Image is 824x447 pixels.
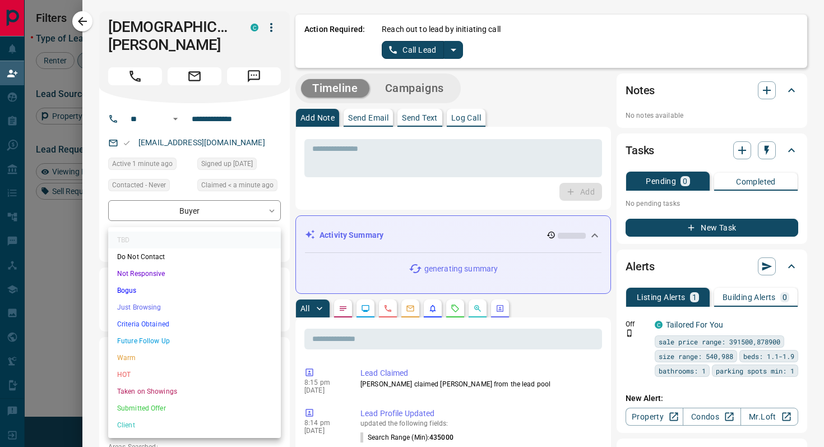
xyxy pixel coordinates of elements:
li: Do Not Contact [108,248,281,265]
li: Criteria Obtained [108,316,281,333]
li: Warm [108,349,281,366]
li: Submitted Offer [108,400,281,417]
li: Client [108,417,281,434]
li: Taken on Showings [108,383,281,400]
li: Bogus [108,282,281,299]
li: HOT [108,366,281,383]
li: Not Responsive [108,265,281,282]
li: Future Follow Up [108,333,281,349]
li: Just Browsing [108,299,281,316]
